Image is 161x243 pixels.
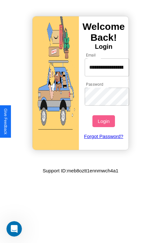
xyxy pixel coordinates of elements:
[81,127,126,145] a: Forgot Password?
[6,221,22,237] iframe: Intercom live chat
[33,16,79,150] img: gif
[43,166,118,175] p: Support ID: meb8oztt1ennmwch4a1
[86,82,103,87] label: Password
[92,115,115,127] button: Login
[3,108,8,135] div: Give Feedback
[79,43,128,50] h4: Login
[86,52,96,58] label: Email
[79,21,128,43] h3: Welcome Back!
